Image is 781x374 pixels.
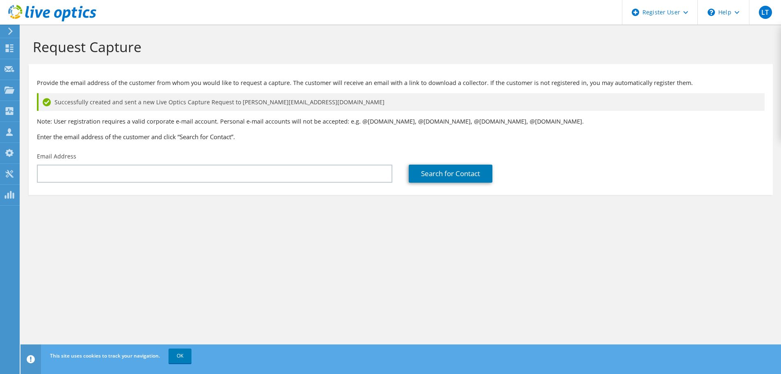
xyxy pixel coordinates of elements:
[409,165,492,183] a: Search for Contact
[168,349,191,363] a: OK
[33,38,765,55] h1: Request Capture
[37,132,765,141] h3: Enter the email address of the customer and click “Search for Contact”.
[37,117,765,126] p: Note: User registration requires a valid corporate e-mail account. Personal e-mail accounts will ...
[759,6,772,19] span: LT
[708,9,715,16] svg: \n
[37,78,765,87] p: Provide the email address of the customer from whom you would like to request a capture. The cust...
[55,98,385,107] span: Successfully created and sent a new Live Optics Capture Request to [PERSON_NAME][EMAIL_ADDRESS][D...
[50,352,160,359] span: This site uses cookies to track your navigation.
[37,152,76,161] label: Email Address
